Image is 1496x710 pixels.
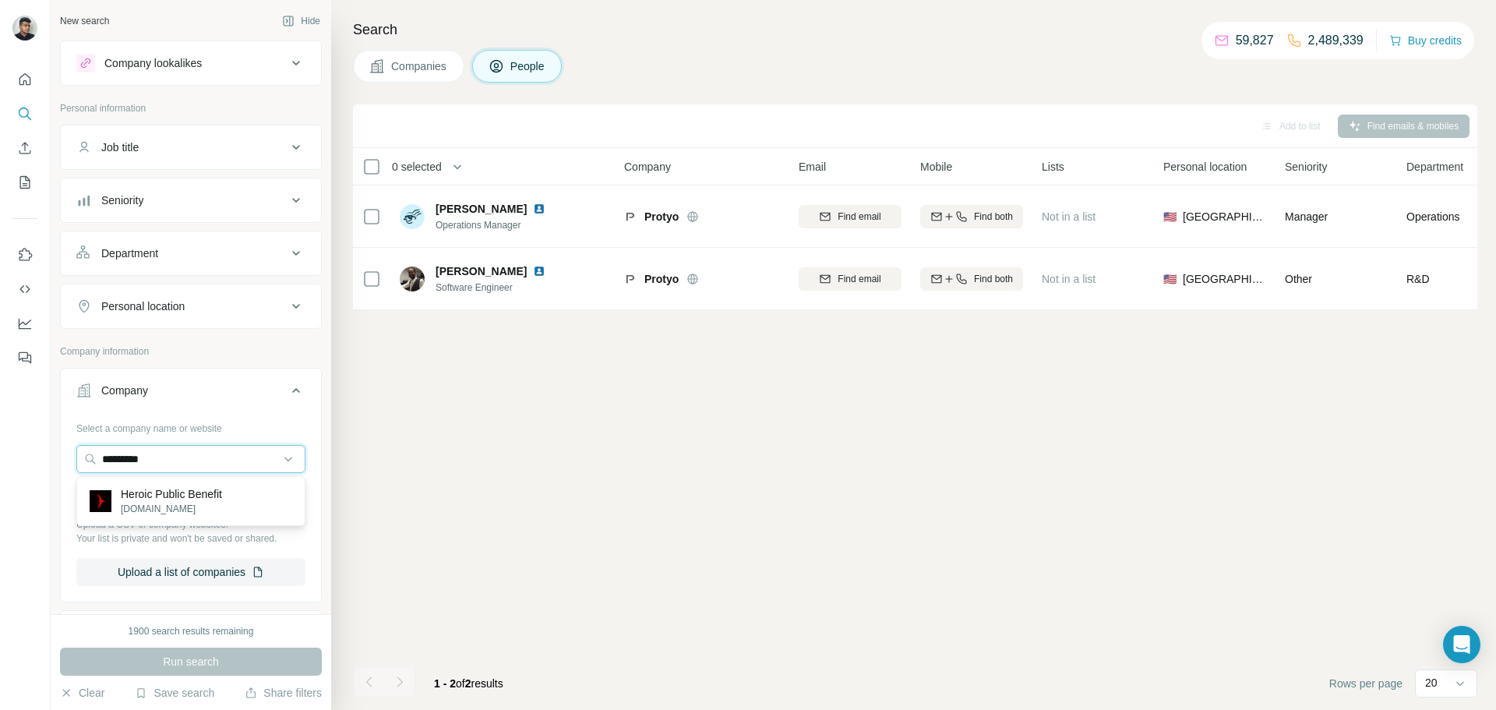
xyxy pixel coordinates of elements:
span: 🇺🇸 [1163,209,1177,224]
span: Company [624,159,671,175]
img: Avatar [12,16,37,41]
img: Logo of Protyo [624,210,637,223]
span: Find email [838,210,880,224]
span: Find both [974,210,1013,224]
span: Not in a list [1042,210,1096,223]
div: Personal location [101,298,185,314]
span: [GEOGRAPHIC_DATA] [1183,271,1266,287]
button: Department [61,235,321,272]
p: Heroic Public Benefit [121,486,222,502]
button: Upload a list of companies [76,558,305,586]
p: [DOMAIN_NAME] [121,502,222,516]
span: Email [799,159,826,175]
img: Avatar [400,204,425,229]
span: Lists [1042,159,1064,175]
span: Mobile [920,159,952,175]
button: Use Surfe API [12,275,37,303]
h4: Search [353,19,1477,41]
img: LinkedIn logo [533,265,545,277]
span: 🇺🇸 [1163,271,1177,287]
span: Find both [974,272,1013,286]
p: 20 [1425,675,1438,691]
span: Seniority [1285,159,1327,175]
div: Department [101,245,158,261]
button: Share filters [245,685,322,701]
span: Operations Manager [436,218,564,232]
div: Seniority [101,193,143,208]
span: Manager [1285,210,1328,223]
div: Company [101,383,148,398]
span: [PERSON_NAME] [436,263,527,279]
p: Company information [60,344,322,359]
span: Personal location [1163,159,1247,175]
span: 0 selected [392,159,442,175]
span: Rows per page [1329,676,1402,691]
button: Job title [61,129,321,166]
button: Buy credits [1389,30,1462,51]
span: of [456,677,465,690]
p: Your list is private and won't be saved or shared. [76,532,305,546]
button: Find both [920,267,1023,291]
img: Heroic Public Benefit [90,490,111,512]
span: Department [1406,159,1463,175]
span: [GEOGRAPHIC_DATA] [1183,209,1266,224]
button: Clear [60,685,104,701]
span: R&D [1406,271,1430,287]
button: Company [61,372,321,415]
button: Use Surfe on LinkedIn [12,241,37,269]
button: Enrich CSV [12,134,37,162]
span: Protyo [644,209,679,224]
p: 2,489,339 [1308,31,1364,50]
span: Companies [391,58,448,74]
button: Quick start [12,65,37,94]
button: Company lookalikes [61,44,321,82]
span: Protyo [644,271,679,287]
span: 1 - 2 [434,677,456,690]
button: Find both [920,205,1023,228]
p: Personal information [60,101,322,115]
span: People [510,58,546,74]
div: Job title [101,140,139,155]
div: 1900 search results remaining [129,624,254,638]
span: Other [1285,273,1312,285]
span: Find email [838,272,880,286]
span: Not in a list [1042,273,1096,285]
img: Avatar [400,267,425,291]
button: Save search [135,685,214,701]
button: Dashboard [12,309,37,337]
span: Software Engineer [436,281,564,295]
button: My lists [12,168,37,196]
button: Personal location [61,288,321,325]
div: New search [60,14,109,28]
span: 2 [465,677,471,690]
button: Seniority [61,182,321,219]
img: Logo of Protyo [624,273,637,285]
span: results [434,677,503,690]
button: Feedback [12,344,37,372]
button: Find email [799,267,901,291]
p: 59,827 [1236,31,1274,50]
img: LinkedIn logo [533,203,545,215]
div: Company lookalikes [104,55,202,71]
div: Select a company name or website [76,415,305,436]
span: [PERSON_NAME] [436,201,527,217]
button: Search [12,100,37,128]
span: Operations [1406,209,1459,224]
div: Open Intercom Messenger [1443,626,1480,663]
button: Hide [271,9,331,33]
button: Find email [799,205,901,228]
